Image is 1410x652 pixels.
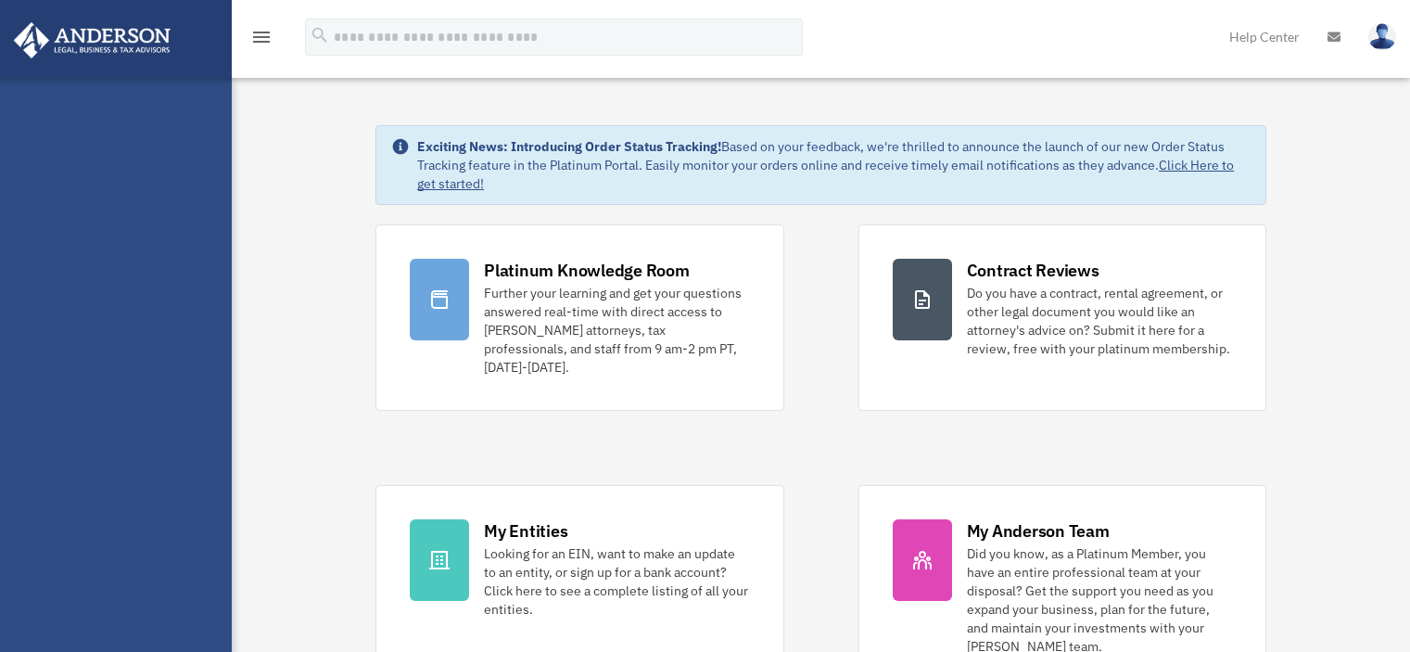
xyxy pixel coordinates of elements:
[417,157,1234,192] a: Click Here to get started!
[484,519,567,543] div: My Entities
[250,26,273,48] i: menu
[8,22,176,58] img: Anderson Advisors Platinum Portal
[484,284,749,377] div: Further your learning and get your questions answered real-time with direct access to [PERSON_NAM...
[417,138,721,155] strong: Exciting News: Introducing Order Status Tracking!
[375,224,783,411] a: Platinum Knowledge Room Further your learning and get your questions answered real-time with dire...
[1368,23,1396,50] img: User Pic
[967,284,1232,358] div: Do you have a contract, rental agreement, or other legal document you would like an attorney's ad...
[484,544,749,619] div: Looking for an EIN, want to make an update to an entity, or sign up for a bank account? Click her...
[310,25,330,45] i: search
[484,259,690,282] div: Platinum Knowledge Room
[417,137,1251,193] div: Based on your feedback, we're thrilled to announce the launch of our new Order Status Tracking fe...
[858,224,1266,411] a: Contract Reviews Do you have a contract, rental agreement, or other legal document you would like...
[967,259,1099,282] div: Contract Reviews
[967,519,1110,543] div: My Anderson Team
[250,32,273,48] a: menu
